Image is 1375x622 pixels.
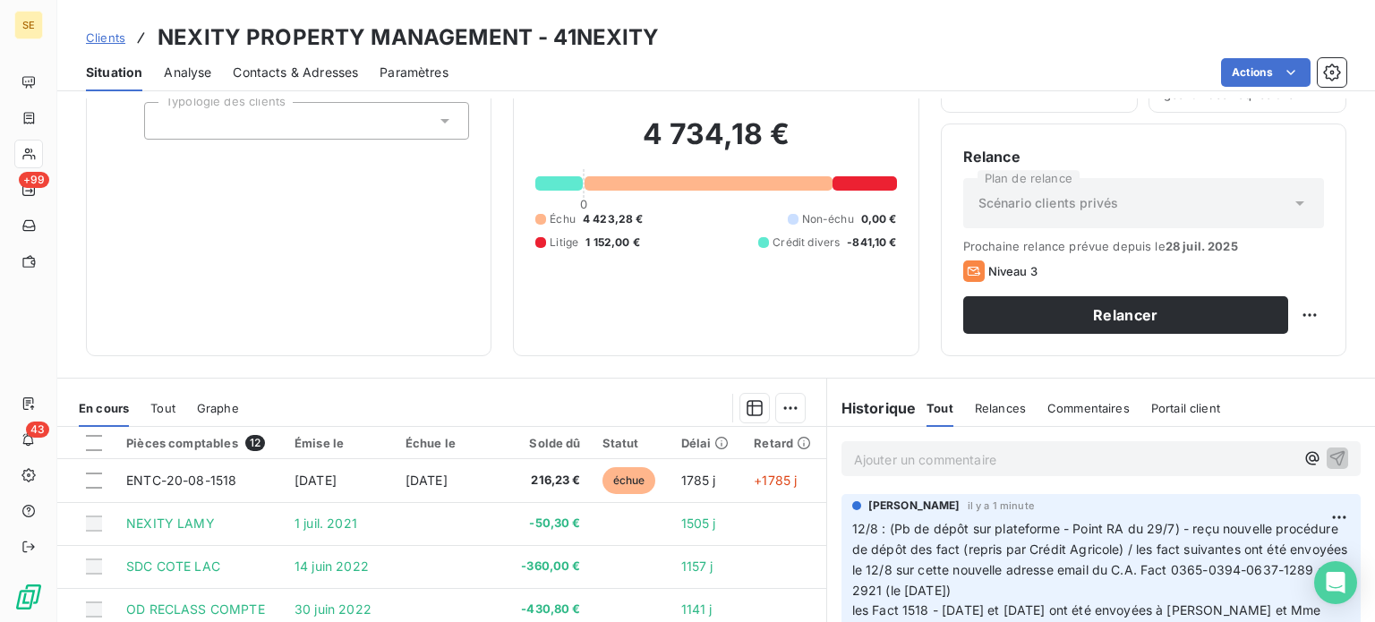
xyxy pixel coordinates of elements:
[517,472,581,490] span: 216,23 €
[681,436,733,450] div: Délai
[978,194,1118,212] span: Scénario clients privés
[295,558,369,574] span: 14 juin 2022
[517,515,581,533] span: -50,30 €
[550,211,576,227] span: Échu
[681,558,713,574] span: 1157 j
[233,64,358,81] span: Contacts & Adresses
[580,197,587,211] span: 0
[14,11,43,39] div: SE
[602,467,656,494] span: échue
[927,401,953,415] span: Tout
[975,401,1026,415] span: Relances
[517,558,581,575] span: -360,00 €
[963,296,1288,334] button: Relancer
[802,211,854,227] span: Non-échu
[585,234,640,251] span: 1 152,00 €
[126,435,273,451] div: Pièces comptables
[754,436,815,450] div: Retard
[1166,239,1238,253] span: 28 juil. 2025
[86,64,142,81] span: Situation
[868,498,961,514] span: [PERSON_NAME]
[79,401,129,415] span: En cours
[126,558,220,574] span: SDC COTE LAC
[1314,561,1357,604] div: Open Intercom Messenger
[26,422,49,438] span: 43
[1221,58,1311,87] button: Actions
[150,401,175,415] span: Tout
[550,234,578,251] span: Litige
[963,239,1324,253] span: Prochaine relance prévue depuis le
[126,473,236,488] span: ENTC-20-08-1518
[681,515,716,531] span: 1505 j
[126,515,215,531] span: NEXITY LAMY
[602,436,660,450] div: Statut
[159,113,174,129] input: Ajouter une valeur
[380,64,448,81] span: Paramètres
[406,436,495,450] div: Échue le
[1047,401,1130,415] span: Commentaires
[19,172,49,188] span: +99
[295,601,372,617] span: 30 juin 2022
[968,500,1034,511] span: il y a 1 minute
[295,473,337,488] span: [DATE]
[517,601,581,618] span: -430,80 €
[681,473,716,488] span: 1785 j
[754,473,797,488] span: +1785 j
[583,211,644,227] span: 4 423,28 €
[126,601,265,617] span: OD RECLASS COMPTE
[827,397,917,419] h6: Historique
[164,64,211,81] span: Analyse
[861,211,897,227] span: 0,00 €
[245,435,265,451] span: 12
[295,436,384,450] div: Émise le
[963,146,1324,167] h6: Relance
[535,116,896,170] h2: 4 734,18 €
[14,583,43,611] img: Logo LeanPay
[295,515,357,531] span: 1 juil. 2021
[773,234,840,251] span: Crédit divers
[197,401,239,415] span: Graphe
[158,21,660,54] h3: NEXITY PROPERTY MANAGEMENT - 41NEXITY
[988,264,1038,278] span: Niveau 3
[406,473,448,488] span: [DATE]
[847,234,896,251] span: -841,10 €
[86,30,125,45] span: Clients
[14,175,42,204] a: +99
[86,29,125,47] a: Clients
[681,601,713,617] span: 1141 j
[1151,401,1220,415] span: Portail client
[517,436,581,450] div: Solde dû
